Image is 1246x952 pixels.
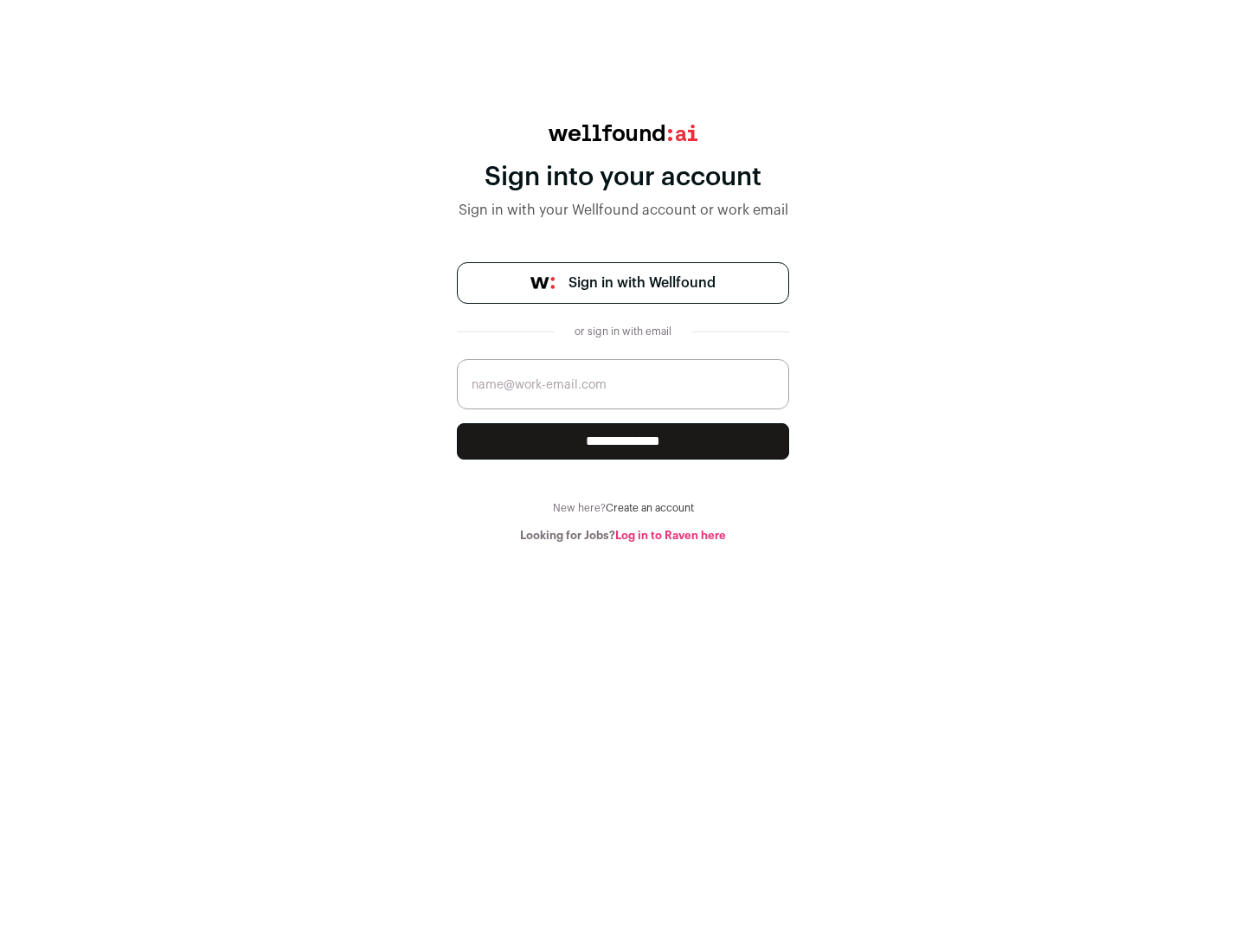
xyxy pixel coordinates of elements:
[457,262,789,304] a: Sign in with Wellfound
[457,359,789,409] input: name@work-email.com
[457,200,789,221] div: Sign in with your Wellfound account or work email
[615,530,726,541] a: Log in to Raven here
[606,503,694,513] a: Create an account
[530,277,555,289] img: wellfound-symbol-flush-black-fb3c872781a75f747ccb3a119075da62bfe97bd399995f84a933054e44a575c4.png
[457,501,789,515] div: New here?
[457,162,789,193] div: Sign into your account
[568,325,678,338] div: or sign in with email
[549,125,697,141] img: wellfound:ai
[457,529,789,543] div: Looking for Jobs?
[568,273,716,293] span: Sign in with Wellfound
